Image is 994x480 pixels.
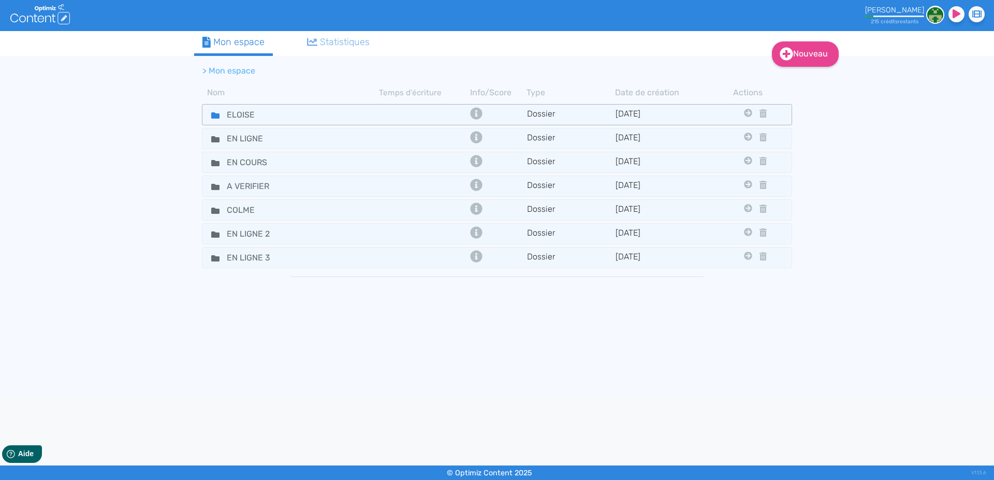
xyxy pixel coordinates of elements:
td: [DATE] [615,131,704,146]
span: s [895,18,898,25]
div: Statistiques [307,35,370,49]
th: Info/Score [467,86,527,99]
div: V1.13.6 [971,466,986,480]
th: Type [527,86,615,99]
div: [PERSON_NAME] [865,6,924,14]
a: Statistiques [299,31,378,53]
td: [DATE] [615,179,704,194]
th: Nom [202,86,379,99]
td: Dossier [527,226,615,241]
td: Dossier [527,131,615,146]
td: [DATE] [615,107,704,122]
td: Dossier [527,250,615,265]
td: Dossier [527,107,615,122]
small: © Optimiz Content 2025 [447,469,532,477]
th: Temps d'écriture [379,86,467,99]
th: Date de création [615,86,704,99]
input: Nom de dossier [219,107,297,122]
input: Nom de dossier [219,250,297,265]
span: s [916,18,918,25]
a: Nouveau [772,41,839,67]
td: Dossier [527,179,615,194]
nav: breadcrumb [194,59,712,83]
td: [DATE] [615,155,704,170]
input: Nom de dossier [219,202,297,217]
div: Mon espace [202,35,265,49]
li: > Mon espace [202,65,255,77]
td: Dossier [527,202,615,217]
input: Nom de dossier [219,155,297,170]
small: 215 crédit restant [871,18,918,25]
img: 6adefb463699458b3a7e00f487fb9d6a [926,6,944,24]
td: [DATE] [615,250,704,265]
input: Nom de dossier [219,131,297,146]
td: [DATE] [615,226,704,241]
td: [DATE] [615,202,704,217]
a: Mon espace [194,31,273,56]
input: Nom de dossier [219,226,297,241]
td: Dossier [527,155,615,170]
th: Actions [741,86,755,99]
input: Nom de dossier [219,179,297,194]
